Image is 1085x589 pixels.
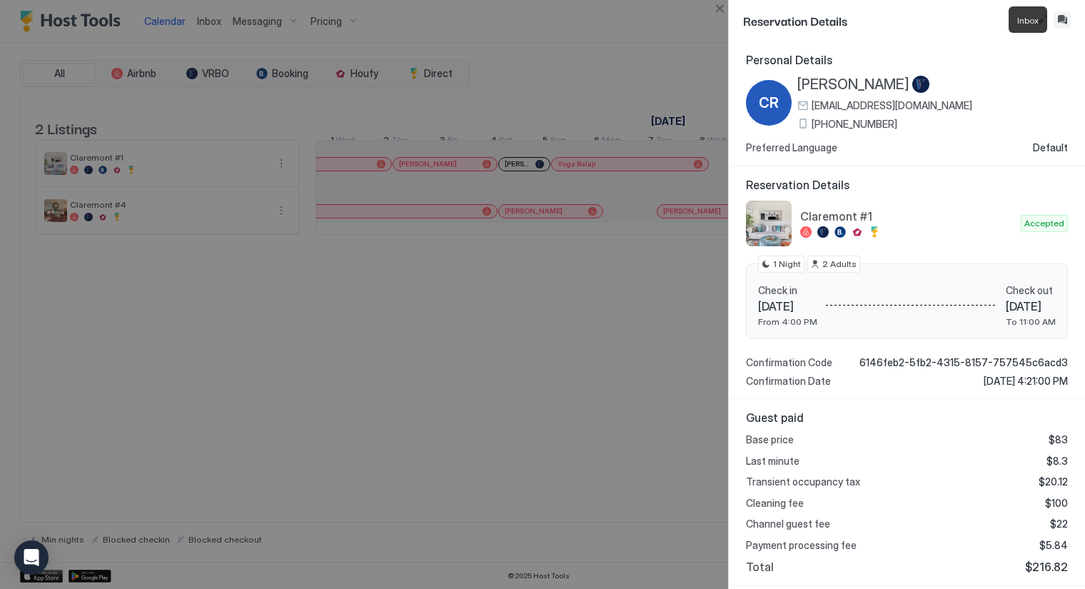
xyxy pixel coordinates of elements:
[746,539,857,552] span: Payment processing fee
[746,141,837,154] span: Preferred Language
[1045,497,1068,510] span: $100
[1033,141,1068,154] span: Default
[743,11,1031,29] span: Reservation Details
[746,560,774,574] span: Total
[1017,15,1039,26] span: Inbox
[984,375,1068,388] span: [DATE] 4:21:00 PM
[812,118,897,131] span: [PHONE_NUMBER]
[746,411,1068,425] span: Guest paid
[746,356,832,369] span: Confirmation Code
[1049,433,1068,446] span: $83
[1025,560,1068,574] span: $216.82
[1006,284,1056,297] span: Check out
[1006,299,1056,313] span: [DATE]
[746,53,1068,67] span: Personal Details
[758,284,817,297] span: Check in
[822,258,857,271] span: 2 Adults
[812,99,972,112] span: [EMAIL_ADDRESS][DOMAIN_NAME]
[1046,455,1068,468] span: $8.3
[758,316,817,327] span: From 4:00 PM
[1024,217,1064,230] span: Accepted
[859,356,1068,369] span: 6146feb2-5fb2-4315-8157-757545c6acd3
[746,497,804,510] span: Cleaning fee
[797,76,909,94] span: [PERSON_NAME]
[773,258,801,271] span: 1 Night
[1039,475,1068,488] span: $20.12
[746,201,792,246] div: listing image
[1039,539,1068,552] span: $5.84
[758,299,817,313] span: [DATE]
[746,178,1068,192] span: Reservation Details
[1006,316,1056,327] span: To 11:00 AM
[746,518,830,530] span: Channel guest fee
[800,209,1015,223] span: Claremont #1
[746,433,794,446] span: Base price
[1050,518,1068,530] span: $22
[746,375,831,388] span: Confirmation Date
[746,475,860,488] span: Transient occupancy tax
[759,92,779,114] span: CR
[1054,11,1071,29] button: Inbox
[746,455,799,468] span: Last minute
[14,540,49,575] div: Open Intercom Messenger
